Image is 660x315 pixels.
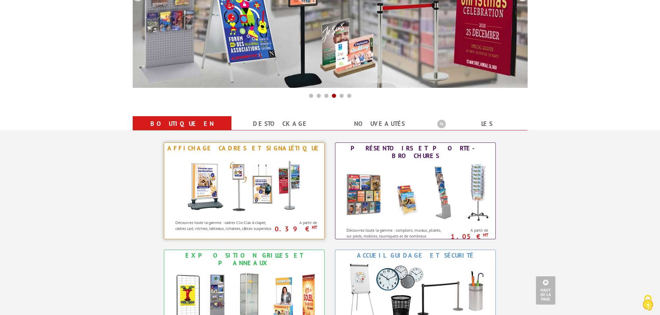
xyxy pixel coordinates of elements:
[166,252,323,267] div: Exposition Grilles et Panneaux
[175,220,274,231] p: Découvrez toute la gamme : cadres Clic-Clac à clapet, cadres Led, vitrines, tableaux, cimaises, c...
[141,118,223,142] a: Boutique en ligne
[338,118,421,130] a: nouveautés
[639,294,657,312] img: Cookies (fenêtre modale)
[444,234,489,239] p: 1.05 €
[447,228,489,233] span: A partir de
[276,220,317,225] span: A partir de
[335,142,496,239] a: Présentoirs et Porte-brochures Présentoirs et Porte-brochures Découvrez toute la gamme : comptoir...
[166,145,323,152] div: Affichage Cadres et Signalétique
[636,291,660,315] button: Cookies (fenêtre modale)
[180,154,308,216] img: Affichage Cadres et Signalétique
[483,232,488,238] sup: HT
[337,252,494,259] div: Accueil Guidage et Sécurité
[337,145,494,160] div: Présentoirs et Porte-brochures
[536,276,555,305] a: Haut de la page
[164,142,325,239] a: Affichage Cadres et Signalétique Affichage Cadres et Signalétique Découvrez toute la gamme : cadr...
[240,118,322,130] a: Destockage
[273,227,317,231] p: 0.39 €
[346,227,445,245] p: Découvrez toute la gamme : comptoirs, muraux, pliants, sur pieds, mobiles, tourniquets et de nomb...
[312,224,317,230] sup: HT
[339,161,492,224] img: Présentoirs et Porte-brochures
[437,118,524,131] b: Les promotions
[437,118,519,142] a: Les promotions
